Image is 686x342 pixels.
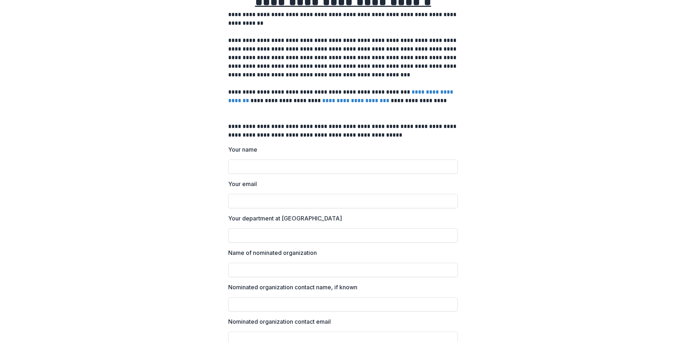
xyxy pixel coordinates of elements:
[228,248,317,257] p: Name of nominated organization
[228,317,331,326] p: Nominated organization contact email
[228,214,342,223] p: Your department at [GEOGRAPHIC_DATA]
[228,283,357,291] p: Nominated organization contact name, if known
[228,180,257,188] p: Your email
[228,145,257,154] p: Your name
